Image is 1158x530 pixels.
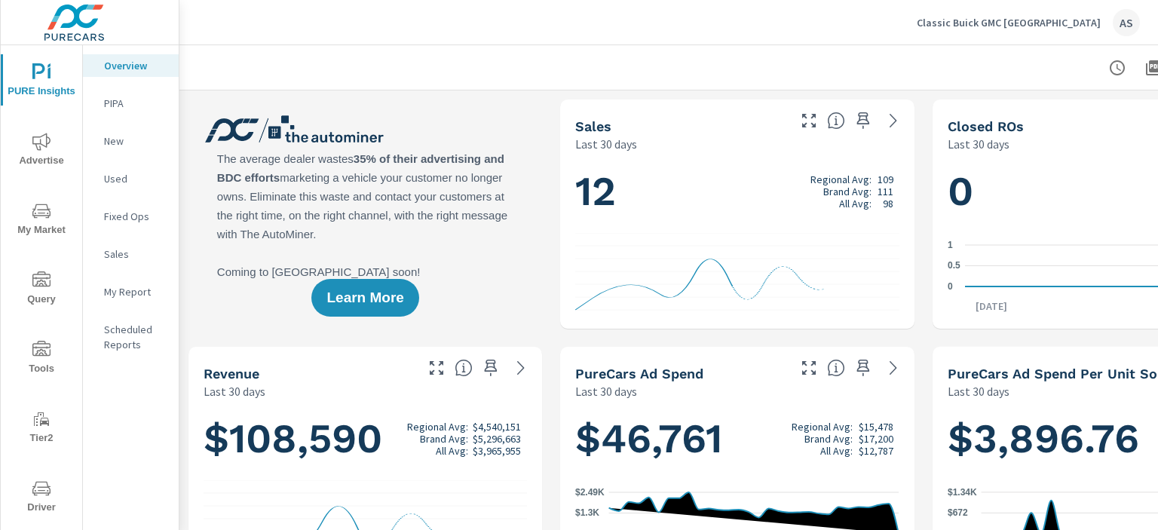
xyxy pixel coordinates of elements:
p: Classic Buick GMC [GEOGRAPHIC_DATA] [917,16,1101,29]
h1: 12 [575,166,899,217]
text: $672 [948,507,968,518]
text: $1.34K [948,487,977,498]
p: $17,200 [859,433,893,445]
div: New [83,130,179,152]
span: Tools [5,341,78,378]
p: Last 30 days [575,135,637,153]
div: Fixed Ops [83,205,179,228]
span: My Market [5,202,78,239]
text: 1 [948,240,953,250]
p: [DATE] [965,299,1018,314]
span: Number of vehicles sold by the dealership over the selected date range. [Source: This data is sou... [827,112,845,130]
span: Total sales revenue over the selected date range. [Source: This data is sourced from the dealer’s... [455,359,473,377]
div: PIPA [83,92,179,115]
p: All Avg: [820,445,853,457]
span: Driver [5,479,78,516]
p: Fixed Ops [104,209,167,224]
h5: Closed ROs [948,118,1024,134]
p: Overview [104,58,167,73]
a: See more details in report [881,356,905,380]
p: 109 [878,173,893,185]
h1: $108,590 [204,413,527,464]
p: 111 [878,185,893,198]
p: Brand Avg: [420,433,468,445]
p: My Report [104,284,167,299]
p: Sales [104,247,167,262]
button: Make Fullscreen [797,109,821,133]
div: Scheduled Reports [83,318,179,356]
span: Save this to your personalized report [851,356,875,380]
span: Learn More [326,291,403,305]
p: PIPA [104,96,167,111]
text: 0.5 [948,261,960,271]
p: 98 [883,198,893,210]
button: Make Fullscreen [424,356,449,380]
p: Regional Avg: [792,421,853,433]
text: $1.3K [575,508,599,519]
div: AS [1113,9,1140,36]
div: My Report [83,280,179,303]
h5: Revenue [204,366,259,381]
p: $4,540,151 [473,421,521,433]
p: New [104,133,167,149]
a: See more details in report [881,109,905,133]
div: Sales [83,243,179,265]
p: Last 30 days [575,382,637,400]
span: Total cost of media for all PureCars channels for the selected dealership group over the selected... [827,359,845,377]
h5: PureCars Ad Spend [575,366,703,381]
p: Regional Avg: [407,421,468,433]
p: $3,965,955 [473,445,521,457]
p: Used [104,171,167,186]
span: Save this to your personalized report [851,109,875,133]
div: Used [83,167,179,190]
text: 0 [948,281,953,292]
p: Brand Avg: [823,185,872,198]
span: Tier2 [5,410,78,447]
span: Advertise [5,133,78,170]
p: All Avg: [839,198,872,210]
p: Last 30 days [948,382,1009,400]
p: $12,787 [859,445,893,457]
p: $5,296,663 [473,433,521,445]
p: Last 30 days [948,135,1009,153]
span: Query [5,271,78,308]
p: Regional Avg: [810,173,872,185]
p: $15,478 [859,421,893,433]
text: $2.49K [575,487,605,498]
p: Scheduled Reports [104,322,167,352]
h5: Sales [575,118,611,134]
p: All Avg: [436,445,468,457]
p: Last 30 days [204,382,265,400]
span: Save this to your personalized report [479,356,503,380]
div: Overview [83,54,179,77]
span: PURE Insights [5,63,78,100]
h1: $46,761 [575,413,899,464]
p: Brand Avg: [804,433,853,445]
a: See more details in report [509,356,533,380]
button: Learn More [311,279,418,317]
button: Make Fullscreen [797,356,821,380]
